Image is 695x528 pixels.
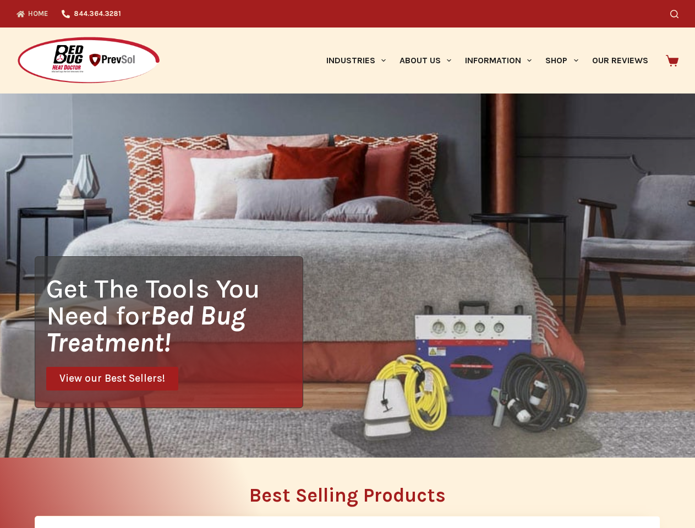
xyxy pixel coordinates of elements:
a: Shop [539,28,585,94]
img: Prevsol/Bed Bug Heat Doctor [17,36,161,85]
i: Bed Bug Treatment! [46,300,245,358]
a: View our Best Sellers! [46,367,178,391]
span: View our Best Sellers! [59,373,165,384]
h1: Get The Tools You Need for [46,275,303,356]
a: About Us [392,28,458,94]
button: Search [670,10,678,18]
a: Our Reviews [585,28,655,94]
nav: Primary [319,28,655,94]
a: Information [458,28,539,94]
a: Industries [319,28,392,94]
h2: Best Selling Products [35,486,660,505]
